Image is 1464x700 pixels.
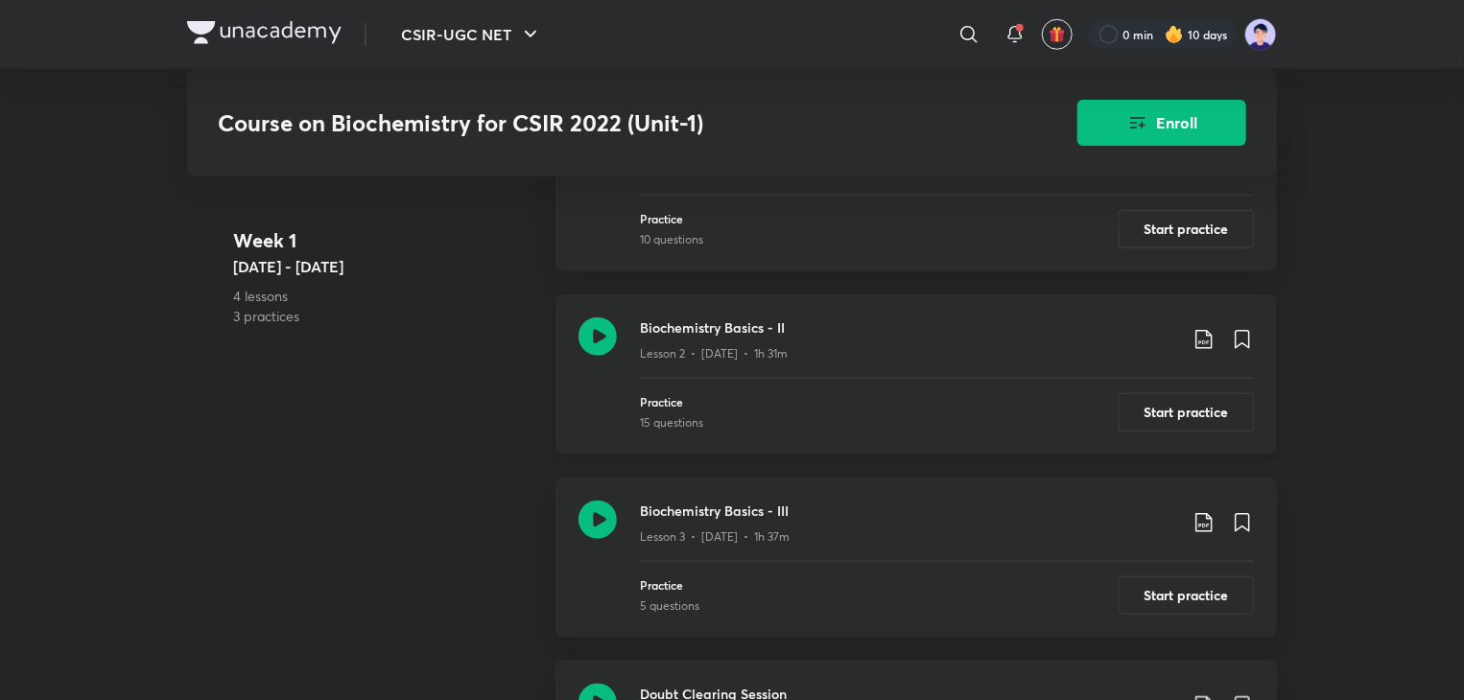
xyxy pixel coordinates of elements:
button: Start practice [1119,576,1254,615]
a: Biochemistry Basics - IIILesson 3 • [DATE] • 1h 37mPractice5 questionsStart practice [555,478,1277,661]
button: Start practice [1119,393,1254,432]
h4: Week 1 [233,225,540,254]
h3: Biochemistry Basics - II [640,317,1177,338]
p: 4 lessons [233,285,540,305]
p: Lesson 2 • [DATE] • 1h 31m [640,345,788,362]
p: Practice [640,393,703,410]
a: Company Logo [187,21,342,49]
img: Company Logo [187,21,342,44]
button: avatar [1042,19,1073,50]
div: 10 questions [640,231,703,248]
div: 5 questions [640,597,699,615]
button: Start practice [1119,210,1254,248]
img: streak [1165,25,1184,44]
img: avatar [1049,26,1066,43]
p: Lesson 3 • [DATE] • 1h 37m [640,528,790,546]
img: nidhi shreya [1244,18,1277,51]
h3: Course on Biochemistry for CSIR 2022 (Unit-1) [218,109,969,137]
button: Enroll [1077,100,1246,146]
h3: Biochemistry Basics - III [640,501,1177,521]
h5: [DATE] - [DATE] [233,254,540,277]
p: Practice [640,576,699,594]
button: CSIR-UGC NET [390,15,554,54]
p: 3 practices [233,305,540,325]
p: Practice [640,210,703,227]
div: 15 questions [640,414,703,432]
a: Biochemistry Basics - ILesson 1 • [DATE] • 1h 32mPractice10 questionsStart practice [555,111,1277,294]
a: Biochemistry Basics - IILesson 2 • [DATE] • 1h 31mPractice15 questionsStart practice [555,294,1277,478]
